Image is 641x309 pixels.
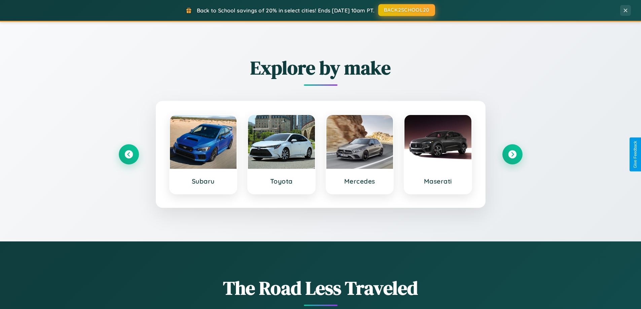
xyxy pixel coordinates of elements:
[333,177,387,185] h3: Mercedes
[177,177,230,185] h3: Subaru
[411,177,465,185] h3: Maserati
[197,7,375,14] span: Back to School savings of 20% in select cities! Ends [DATE] 10am PT.
[119,275,523,301] h1: The Road Less Traveled
[119,55,523,81] h2: Explore by make
[378,4,435,16] button: BACK2SCHOOL20
[255,177,308,185] h3: Toyota
[633,141,638,168] div: Give Feedback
